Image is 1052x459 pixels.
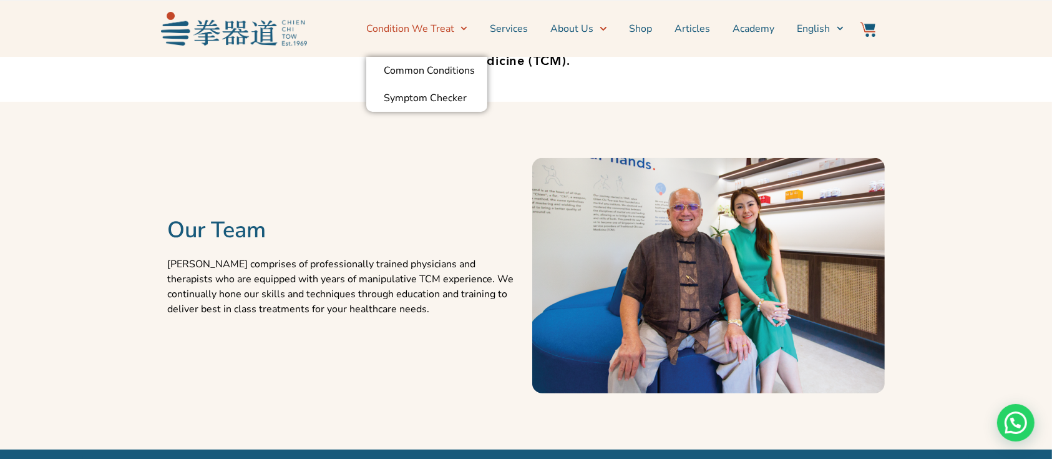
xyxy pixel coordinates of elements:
a: Common Conditions [366,57,487,84]
h2: Our Team [167,217,520,244]
a: About Us [550,13,606,44]
a: Shop [630,13,653,44]
img: Untitled-3-01 [532,158,885,393]
a: Symptom Checker [366,84,487,112]
span: English [797,21,830,36]
nav: Menu [313,13,844,44]
ul: Condition We Treat [366,57,487,112]
a: Academy [733,13,775,44]
a: Services [490,13,528,44]
a: Condition We Treat [366,13,467,44]
div: Need help? WhatsApp contact [997,404,1035,442]
a: Articles [675,13,711,44]
img: Website Icon-03 [860,22,875,37]
p: [PERSON_NAME] comprises of professionally trained physicians and therapists who are equipped with... [167,257,520,317]
a: Switch to English [797,13,844,44]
